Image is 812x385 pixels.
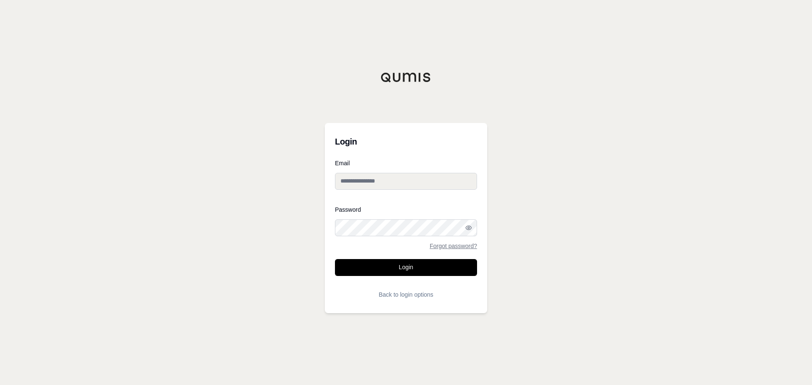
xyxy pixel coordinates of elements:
[335,133,477,150] h3: Login
[335,286,477,303] button: Back to login options
[335,259,477,276] button: Login
[430,243,477,249] a: Forgot password?
[335,160,477,166] label: Email
[381,72,431,82] img: Qumis
[335,207,477,213] label: Password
